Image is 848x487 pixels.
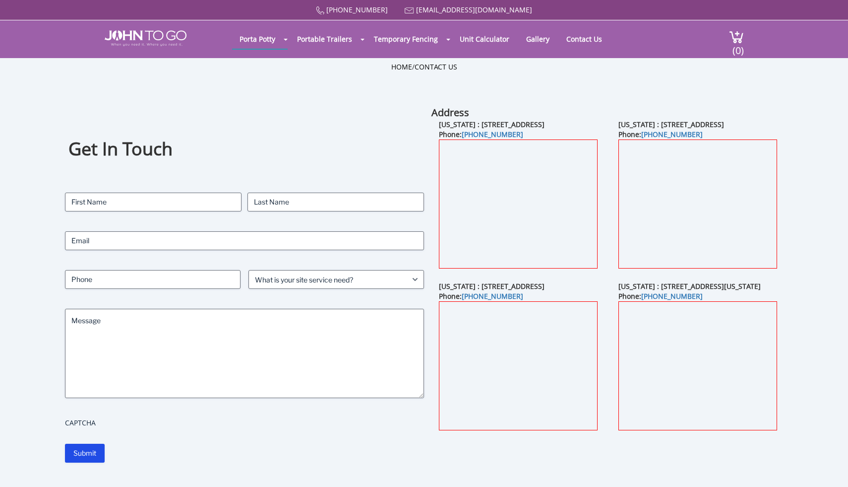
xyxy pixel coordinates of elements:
ul: / [391,62,457,72]
b: Phone: [618,291,703,301]
b: Phone: [439,291,523,301]
b: Phone: [439,130,523,139]
b: [US_STATE] : [STREET_ADDRESS] [439,281,545,291]
input: Email [65,231,424,250]
input: Last Name [247,193,424,211]
a: Home [391,62,412,71]
a: Porta Potty [232,29,283,49]
label: CAPTCHA [65,418,424,428]
img: Call [316,6,324,15]
b: [US_STATE] : [STREET_ADDRESS] [439,120,545,129]
b: [US_STATE] : [STREET_ADDRESS] [618,120,724,129]
a: Temporary Fencing [366,29,445,49]
a: Contact Us [415,62,457,71]
img: JOHN to go [105,30,186,46]
img: cart a [729,30,744,44]
a: Portable Trailers [290,29,360,49]
button: Live Chat [808,447,848,487]
a: [PHONE_NUMBER] [462,291,523,301]
a: [PHONE_NUMBER] [462,130,523,139]
a: Contact Us [559,29,609,49]
input: Phone [65,270,241,289]
b: Phone: [618,130,703,139]
img: Mail [405,7,414,14]
input: First Name [65,193,242,211]
b: [US_STATE] : [STREET_ADDRESS][US_STATE] [618,281,761,291]
h1: Get In Touch [68,137,421,161]
b: Address [431,106,469,119]
a: [PHONE_NUMBER] [326,5,388,14]
span: (0) [732,36,744,57]
a: [PHONE_NUMBER] [641,130,703,139]
input: Submit [65,444,105,463]
a: [EMAIL_ADDRESS][DOMAIN_NAME] [416,5,532,14]
a: Unit Calculator [452,29,517,49]
a: [PHONE_NUMBER] [641,291,703,301]
a: Gallery [519,29,557,49]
